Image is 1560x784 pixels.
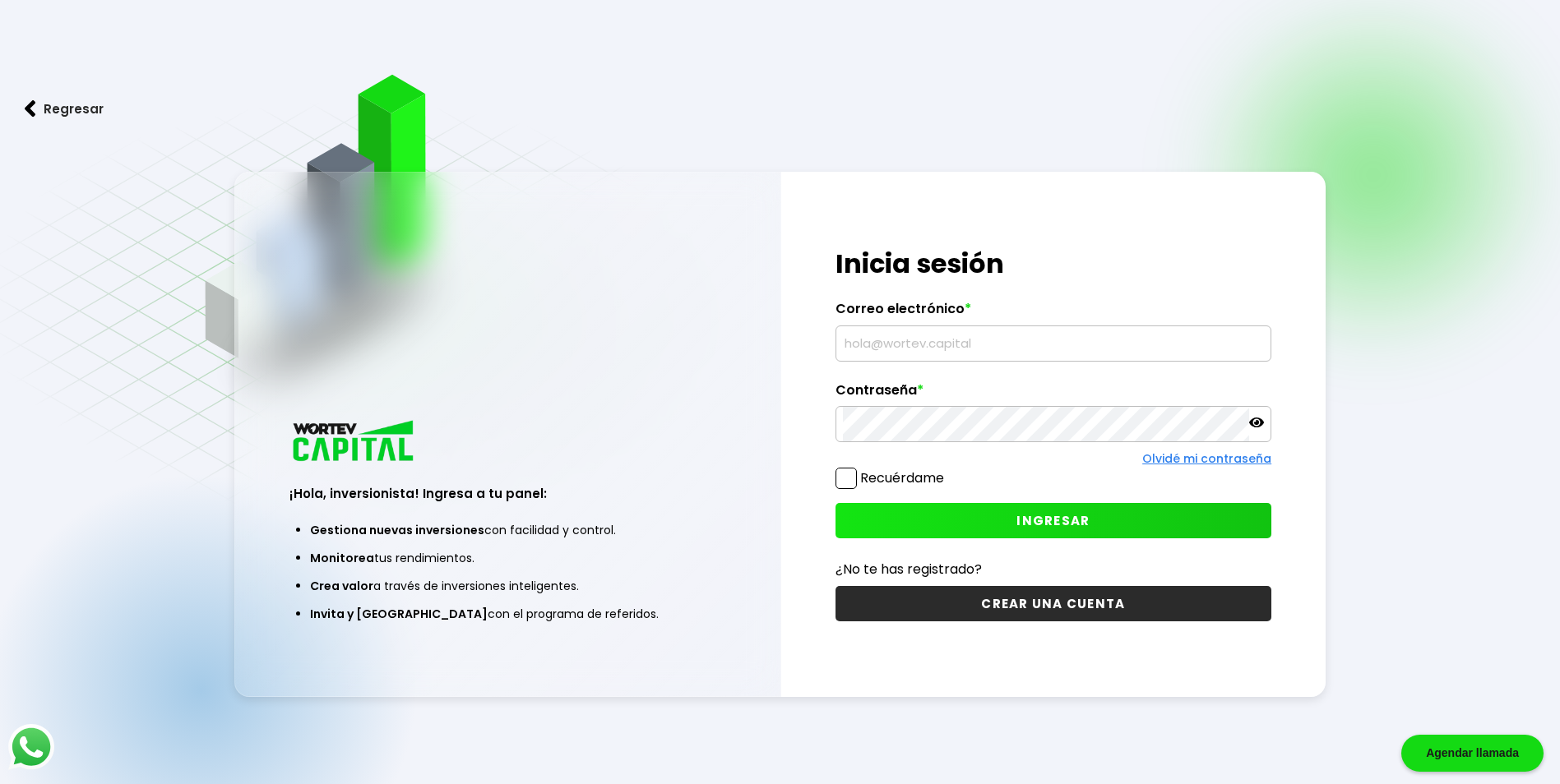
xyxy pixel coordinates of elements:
span: Gestiona nuevas inversiones [310,522,484,538]
li: con facilidad y control. [310,516,705,544]
img: flecha izquierda [25,100,36,118]
button: INGRESAR [836,503,1271,538]
label: Correo electrónico [836,301,1271,325]
a: Olvidé mi contraseña [1142,450,1271,467]
h1: Inicia sesión [836,244,1271,284]
li: tus rendimientos. [310,544,705,572]
p: ¿No te has registrado? [836,559,1271,579]
span: Invita y [GEOGRAPHIC_DATA] [310,606,488,622]
img: logo_wortev_capital [289,418,419,467]
button: CREAR UNA CUENTA [836,586,1271,621]
label: Recuérdame [860,468,944,487]
span: Crea valor [310,578,373,594]
a: ¿No te has registrado?CREAR UNA CUENTA [836,559,1271,621]
li: con el programa de referidos. [310,600,705,628]
div: Agendar llamada [1401,735,1544,772]
h3: ¡Hola, inversionista! Ingresa a tu panel: [289,484,725,503]
li: a través de inversiones inteligentes. [310,572,705,600]
span: INGRESAR [1016,512,1090,529]
input: hola@wortev.capital [843,326,1264,361]
label: Contraseña [836,382,1271,407]
img: logos_whatsapp-icon.242b2217.svg [8,724,54,770]
span: Monitorea [310,550,374,566]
